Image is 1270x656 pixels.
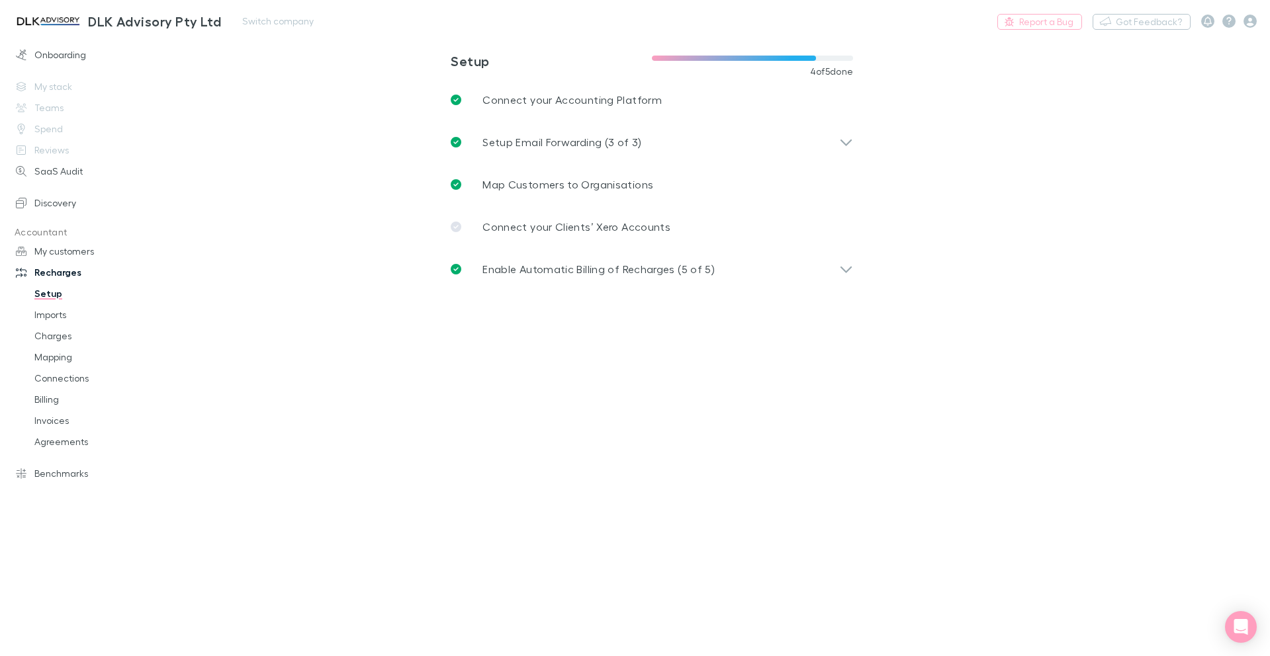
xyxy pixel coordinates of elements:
[21,389,179,410] a: Billing
[810,66,854,77] span: 4 of 5 done
[5,5,229,37] a: DLK Advisory Pty Ltd
[440,163,864,206] a: Map Customers to Organisations
[88,13,221,29] h3: DLK Advisory Pty Ltd
[3,463,179,484] a: Benchmarks
[3,161,179,182] a: SaaS Audit
[13,13,83,29] img: DLK Advisory Pty Ltd's Logo
[997,14,1082,30] a: Report a Bug
[21,325,179,347] a: Charges
[482,261,715,277] p: Enable Automatic Billing of Recharges (5 of 5)
[482,92,662,108] p: Connect your Accounting Platform
[21,431,179,452] a: Agreements
[482,219,670,235] p: Connect your Clients’ Xero Accounts
[21,347,179,368] a: Mapping
[1225,611,1257,643] div: Open Intercom Messenger
[451,53,652,69] h3: Setup
[3,262,179,283] a: Recharges
[21,368,179,389] a: Connections
[3,44,179,65] a: Onboarding
[3,241,179,262] a: My customers
[440,121,864,163] div: Setup Email Forwarding (3 of 3)
[234,13,322,29] button: Switch company
[440,248,864,290] div: Enable Automatic Billing of Recharges (5 of 5)
[3,224,179,241] p: Accountant
[440,206,864,248] a: Connect your Clients’ Xero Accounts
[21,283,179,304] a: Setup
[482,134,641,150] p: Setup Email Forwarding (3 of 3)
[21,304,179,325] a: Imports
[21,410,179,431] a: Invoices
[3,192,179,214] a: Discovery
[482,177,653,192] p: Map Customers to Organisations
[1093,14,1191,30] button: Got Feedback?
[440,79,864,121] a: Connect your Accounting Platform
